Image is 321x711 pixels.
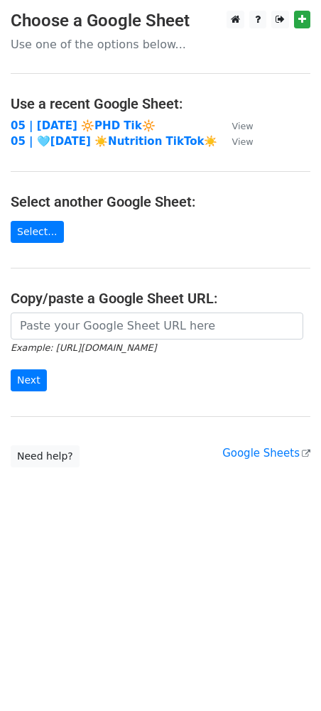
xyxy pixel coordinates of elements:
input: Paste your Google Sheet URL here [11,313,303,340]
p: Use one of the options below... [11,37,310,52]
small: View [232,136,253,147]
a: 05 | 🩵[DATE] ☀️Nutrition TikTok☀️ [11,135,217,148]
a: Select... [11,221,64,243]
h4: Copy/paste a Google Sheet URL: [11,290,310,307]
small: Example: [URL][DOMAIN_NAME] [11,342,156,353]
small: View [232,121,253,131]
h4: Select another Google Sheet: [11,193,310,210]
a: Need help? [11,445,80,467]
a: Google Sheets [222,447,310,460]
a: 05 | [DATE] 🔆PHD Tik🔆 [11,119,156,132]
h3: Choose a Google Sheet [11,11,310,31]
h4: Use a recent Google Sheet: [11,95,310,112]
a: View [217,135,253,148]
a: View [217,119,253,132]
input: Next [11,369,47,391]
